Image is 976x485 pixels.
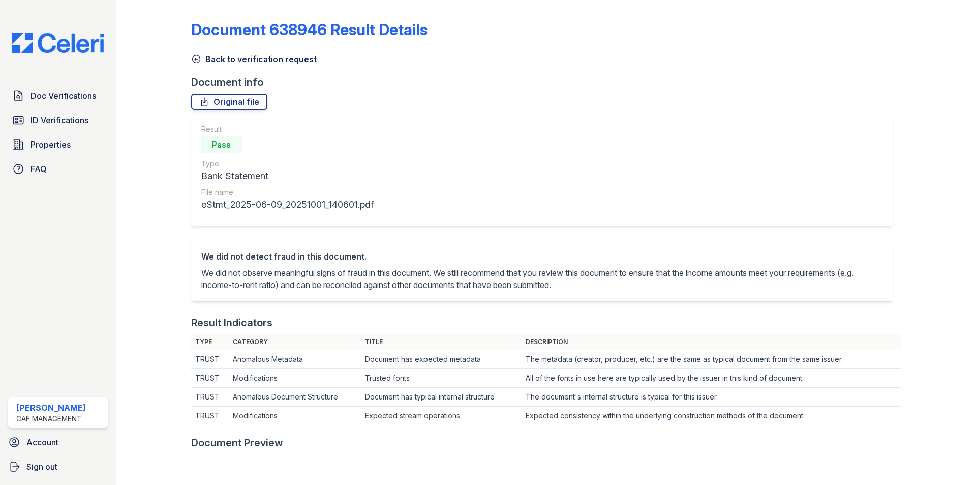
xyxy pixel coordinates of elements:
[201,124,374,134] div: Result
[8,159,108,179] a: FAQ
[229,388,361,407] td: Anomalous Document Structure
[191,20,428,39] a: Document 638946 Result Details
[361,369,522,388] td: Trusted fonts
[30,90,96,102] span: Doc Verifications
[201,136,242,153] div: Pass
[201,187,374,197] div: File name
[229,334,361,350] th: Category
[8,85,108,106] a: Doc Verifications
[201,159,374,169] div: Type
[229,407,361,425] td: Modifications
[361,388,522,407] td: Document has typical internal structure
[361,407,522,425] td: Expected stream operations
[201,250,882,263] div: We did not detect fraud in this document.
[8,134,108,155] a: Properties
[26,436,58,448] span: Account
[201,267,882,291] p: We did not observe meaningful signs of fraud in this document. We still recommend that you review...
[191,369,229,388] td: TRUST
[30,138,71,151] span: Properties
[522,369,901,388] td: All of the fonts in use here are typically used by the issuer in this kind of document.
[522,407,901,425] td: Expected consistency within the underlying construction methods of the document.
[191,407,229,425] td: TRUST
[522,388,901,407] td: The document's internal structure is typical for this issuer.
[229,369,361,388] td: Modifications
[361,350,522,369] td: Document has expected metadata
[191,75,901,90] div: Document info
[191,388,229,407] td: TRUST
[30,114,88,126] span: ID Verifications
[16,402,86,414] div: [PERSON_NAME]
[201,197,374,212] div: eStmt_2025-06-09_20251001_140601.pdf
[191,53,317,65] a: Back to verification request
[201,169,374,183] div: Bank Statement
[361,334,522,350] th: Title
[30,163,47,175] span: FAQ
[4,457,112,477] a: Sign out
[522,334,901,350] th: Description
[4,432,112,452] a: Account
[191,350,229,369] td: TRUST
[191,334,229,350] th: Type
[191,316,272,330] div: Result Indicators
[191,436,283,450] div: Document Preview
[522,350,901,369] td: The metadata (creator, producer, etc.) are the same as typical document from the same issuer.
[16,414,86,424] div: CAF Management
[4,33,112,53] img: CE_Logo_Blue-a8612792a0a2168367f1c8372b55b34899dd931a85d93a1a3d3e32e68fde9ad4.png
[26,461,57,473] span: Sign out
[191,94,267,110] a: Original file
[8,110,108,130] a: ID Verifications
[229,350,361,369] td: Anomalous Metadata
